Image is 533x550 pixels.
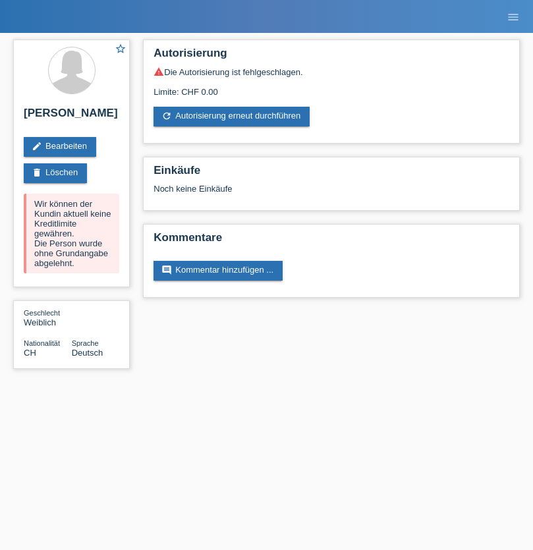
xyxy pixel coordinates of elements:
div: Limite: CHF 0.00 [154,77,509,97]
a: refreshAutorisierung erneut durchführen [154,107,310,126]
i: star_border [115,43,126,55]
a: menu [500,13,526,20]
h2: [PERSON_NAME] [24,107,119,126]
h2: Kommentare [154,231,509,251]
i: refresh [161,111,172,121]
i: menu [507,11,520,24]
i: warning [154,67,164,77]
h2: Autorisierung [154,47,509,67]
a: star_border [115,43,126,57]
span: Deutsch [72,348,103,358]
a: deleteLöschen [24,163,87,183]
div: Wir können der Kundin aktuell keine Kreditlimite gewähren. Die Person wurde ohne Grundangabe abge... [24,194,119,273]
a: editBearbeiten [24,137,96,157]
i: delete [32,167,42,178]
h2: Einkäufe [154,164,509,184]
i: comment [161,265,172,275]
span: Schweiz [24,348,36,358]
div: Noch keine Einkäufe [154,184,509,204]
i: edit [32,141,42,151]
div: Weiblich [24,308,72,327]
span: Sprache [72,339,99,347]
div: Die Autorisierung ist fehlgeschlagen. [154,67,509,77]
span: Nationalität [24,339,60,347]
span: Geschlecht [24,309,60,317]
a: commentKommentar hinzufügen ... [154,261,283,281]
